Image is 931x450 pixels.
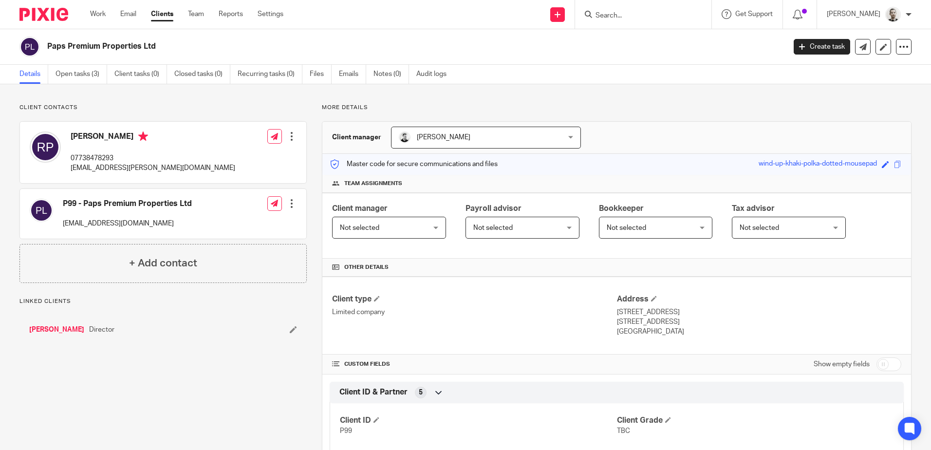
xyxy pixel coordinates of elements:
[258,9,283,19] a: Settings
[120,9,136,19] a: Email
[617,317,901,327] p: [STREET_ADDRESS]
[19,37,40,57] img: svg%3E
[332,360,616,368] h4: CUSTOM FIELDS
[332,307,616,317] p: Limited company
[344,180,402,187] span: Team assignments
[399,131,410,143] img: Dave_2025.jpg
[30,199,53,222] img: svg%3E
[617,415,894,426] h4: Client Grade
[373,65,409,84] a: Notes (0)
[332,205,388,212] span: Client manager
[344,263,389,271] span: Other details
[617,327,901,337] p: [GEOGRAPHIC_DATA]
[71,131,235,144] h4: [PERSON_NAME]
[129,256,197,271] h4: + Add contact
[56,65,107,84] a: Open tasks (3)
[71,163,235,173] p: [EMAIL_ADDRESS][PERSON_NAME][DOMAIN_NAME]
[735,11,773,18] span: Get Support
[238,65,302,84] a: Recurring tasks (0)
[89,325,114,335] span: Director
[63,199,192,209] h4: P99 - Paps Premium Properties Ltd
[759,159,877,170] div: wind-up-khaki-polka-dotted-mousepad
[473,225,513,231] span: Not selected
[599,205,644,212] span: Bookkeeper
[188,9,204,19] a: Team
[19,65,48,84] a: Details
[310,65,332,84] a: Files
[827,9,880,19] p: [PERSON_NAME]
[19,298,307,305] p: Linked clients
[339,387,408,397] span: Client ID & Partner
[595,12,682,20] input: Search
[19,8,68,21] img: Pixie
[29,325,84,335] a: [PERSON_NAME]
[417,134,470,141] span: [PERSON_NAME]
[339,65,366,84] a: Emails
[340,415,616,426] h4: Client ID
[794,39,850,55] a: Create task
[47,41,633,52] h2: Paps Premium Properties Ltd
[340,225,379,231] span: Not selected
[90,9,106,19] a: Work
[332,294,616,304] h4: Client type
[114,65,167,84] a: Client tasks (0)
[322,104,912,112] p: More details
[419,388,423,397] span: 5
[740,225,779,231] span: Not selected
[340,428,352,434] span: P99
[617,428,630,434] span: TBC
[151,9,173,19] a: Clients
[617,307,901,317] p: [STREET_ADDRESS]
[732,205,775,212] span: Tax advisor
[332,132,381,142] h3: Client manager
[19,104,307,112] p: Client contacts
[30,131,61,163] img: svg%3E
[617,294,901,304] h4: Address
[416,65,454,84] a: Audit logs
[138,131,148,141] i: Primary
[330,159,498,169] p: Master code for secure communications and files
[71,153,235,163] p: 07738478293
[219,9,243,19] a: Reports
[607,225,646,231] span: Not selected
[885,7,901,22] img: PS.png
[465,205,521,212] span: Payroll advisor
[63,219,192,228] p: [EMAIL_ADDRESS][DOMAIN_NAME]
[174,65,230,84] a: Closed tasks (0)
[814,359,870,369] label: Show empty fields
